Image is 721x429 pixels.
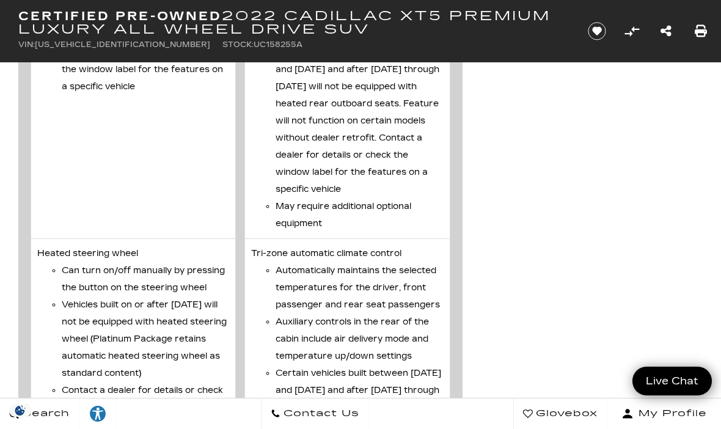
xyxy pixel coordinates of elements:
li: Certain vehicles built between [DATE] and [DATE] and after [DATE] through [DATE] will not be equi... [276,44,443,198]
button: Compare Vehicle [623,22,641,40]
a: Glovebox [513,398,607,429]
span: Glovebox [533,405,598,422]
a: Print this Certified Pre-Owned 2022 Cadillac XT5 Premium Luxury All Wheel Drive SUV [695,23,707,40]
span: UC158255A [254,40,302,49]
span: My Profile [634,405,707,422]
a: Share this Certified Pre-Owned 2022 Cadillac XT5 Premium Luxury All Wheel Drive SUV [661,23,672,40]
a: Explore your accessibility options [79,398,117,429]
button: Save vehicle [584,21,610,41]
a: Live Chat [632,367,712,395]
span: VIN: [18,40,35,49]
li: Can turn on/off manually by pressing the button on the steering wheel [62,262,229,296]
span: [US_VEHICLE_IDENTIFICATION_NUMBER] [35,40,210,49]
span: Live Chat [640,374,705,388]
section: Click to Open Cookie Consent Modal [6,404,34,417]
div: Explore your accessibility options [79,405,116,423]
li: May require additional optional equipment [276,198,443,232]
li: Automatically maintains the selected temperatures for the driver, front passenger and rear seat p... [276,262,443,313]
img: Opt-Out Icon [6,404,34,417]
strong: Certified Pre-Owned [18,9,222,23]
li: Auxiliary controls in the rear of the cabin include air delivery mode and temperature up/down set... [276,313,443,365]
a: Contact Us [261,398,369,429]
span: Stock: [222,40,254,49]
span: Contact Us [280,405,359,422]
span: Search [19,405,70,422]
h1: 2022 Cadillac XT5 Premium Luxury All Wheel Drive SUV [18,9,568,36]
button: Open user profile menu [607,398,721,429]
li: Vehicles built on or after [DATE] will not be equipped with heated steering wheel (Platinum Packa... [62,296,229,382]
